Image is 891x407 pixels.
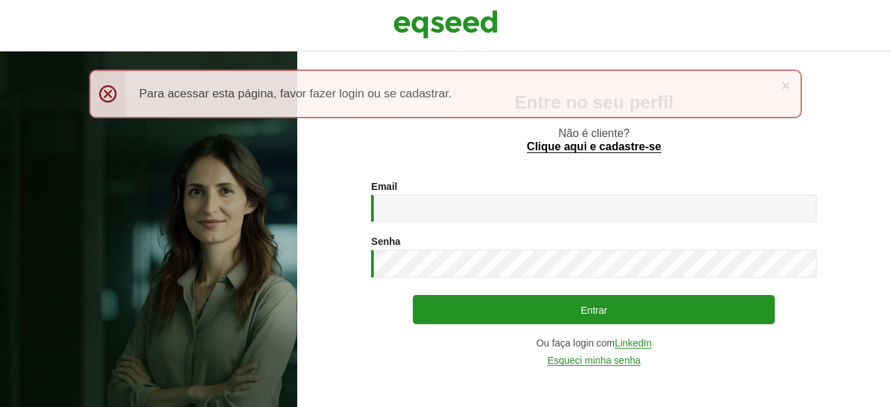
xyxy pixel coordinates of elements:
label: Senha [371,237,400,246]
img: EqSeed Logo [393,7,498,42]
div: Para acessar esta página, favor fazer login ou se cadastrar. [89,70,802,118]
button: Entrar [413,295,775,324]
a: LinkedIn [615,338,652,349]
a: Clique aqui e cadastre-se [527,141,661,153]
a: × [782,78,790,93]
div: Ou faça login com [371,338,817,349]
a: Esqueci minha senha [547,356,640,366]
p: Não é cliente? [325,127,863,153]
label: Email [371,182,397,191]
